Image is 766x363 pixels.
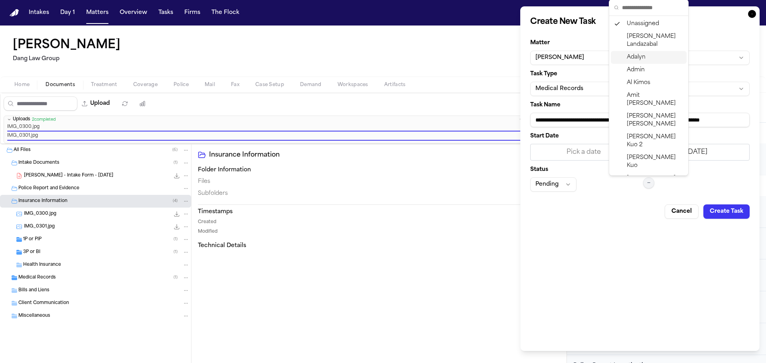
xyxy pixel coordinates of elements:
div: [DATE] [648,147,744,157]
span: Health Insurance [23,262,61,269]
span: All Files [14,147,31,154]
span: Client Communication [18,300,69,307]
span: 3P or BI [23,249,40,256]
button: Pick a date [530,144,637,161]
span: Intake Documents [18,160,59,167]
button: Upload [77,96,115,111]
button: Pending [530,177,576,192]
span: ( 1 ) [174,275,178,280]
span: Police [174,82,189,88]
span: IMG_0301.jpg [24,224,55,230]
span: ( 6 ) [172,148,178,152]
span: [PERSON_NAME] [PERSON_NAME] [627,175,683,190]
span: Task Name [530,102,561,108]
button: Medical Records [530,82,750,96]
span: Demand [300,82,322,88]
button: Download D. Jones - Intake Form - 8.13.25 [173,172,181,180]
label: Task Type [530,71,750,77]
button: — [643,177,654,188]
span: Uploads [13,117,30,123]
button: Tasks [155,6,176,20]
span: Bills and Liens [18,287,49,294]
button: Clear completed [520,117,553,122]
div: Suggestions [609,16,688,175]
span: Mail [205,82,215,88]
button: The Flock [208,6,243,20]
h3: Timestamps [198,208,560,216]
h2: Insurance Information [209,150,560,160]
span: 2 completed [32,117,56,122]
label: Target Date [643,133,750,139]
span: Artifacts [384,82,406,88]
span: Amit [PERSON_NAME] [627,92,683,108]
span: — [647,180,650,186]
span: Case Setup [255,82,284,88]
button: Firms [181,6,203,20]
span: Treatment [91,82,117,88]
a: Matters [83,6,112,20]
span: ( 1 ) [174,250,178,254]
a: Home [10,9,19,17]
span: Coverage [133,82,158,88]
h3: Technical Details [198,242,246,250]
span: IMG_0300.jpg [7,124,39,130]
span: Documents [45,82,75,88]
button: Uploads2completedClear completed [4,116,563,124]
button: [DATE] [643,144,750,161]
span: Subfolders [198,190,228,198]
span: Workspaces [338,82,368,88]
span: Home [14,82,30,88]
span: IMG_0301.jpg [7,133,38,139]
span: Unassigned [627,20,659,28]
label: Matter [530,40,750,46]
h3: Folder Information [198,166,560,174]
label: Start Date [530,133,637,139]
span: ( 4 ) [173,199,178,203]
button: Create Task [703,204,750,219]
span: Files [198,178,210,186]
button: Overview [116,6,150,20]
input: Search files [4,96,77,111]
span: Miscellaneous [18,313,50,320]
div: Pick a date [535,147,632,157]
span: ( 1 ) [174,237,178,241]
button: Cancel [665,204,699,219]
span: [PERSON_NAME] [PERSON_NAME] [627,112,683,128]
span: Modified [198,229,217,235]
span: Created [198,219,216,226]
span: Police Report and Evidence [18,185,79,192]
span: Admin [627,66,645,74]
button: Intakes [26,6,52,20]
button: Edit matter name [13,38,120,53]
button: [PERSON_NAME] [530,51,750,65]
h1: [PERSON_NAME] [13,38,120,53]
span: [PERSON_NAME] Landazabal [627,33,683,49]
span: Insurance Information [18,198,67,205]
h2: Dang Law Group [13,54,124,64]
span: Adalyn [627,53,646,61]
span: Fax [231,82,239,88]
span: 1P or PIP [23,236,41,243]
button: Technical Details [198,242,560,250]
span: [PERSON_NAME] Kuo [627,154,683,170]
span: ( 1 ) [174,161,178,165]
span: [PERSON_NAME] Kuo 2 [627,133,683,149]
span: IMG_0300.jpg [24,211,56,218]
button: Download IMG_0300.jpg [173,210,181,218]
button: Day 1 [57,6,78,20]
span: [PERSON_NAME] - Intake Form - [DATE] [24,173,113,179]
img: Finch Logo [10,9,19,17]
span: Medical Records [18,275,56,281]
span: Al Kimos [627,79,650,87]
button: Download IMG_0301.jpg [173,223,181,231]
